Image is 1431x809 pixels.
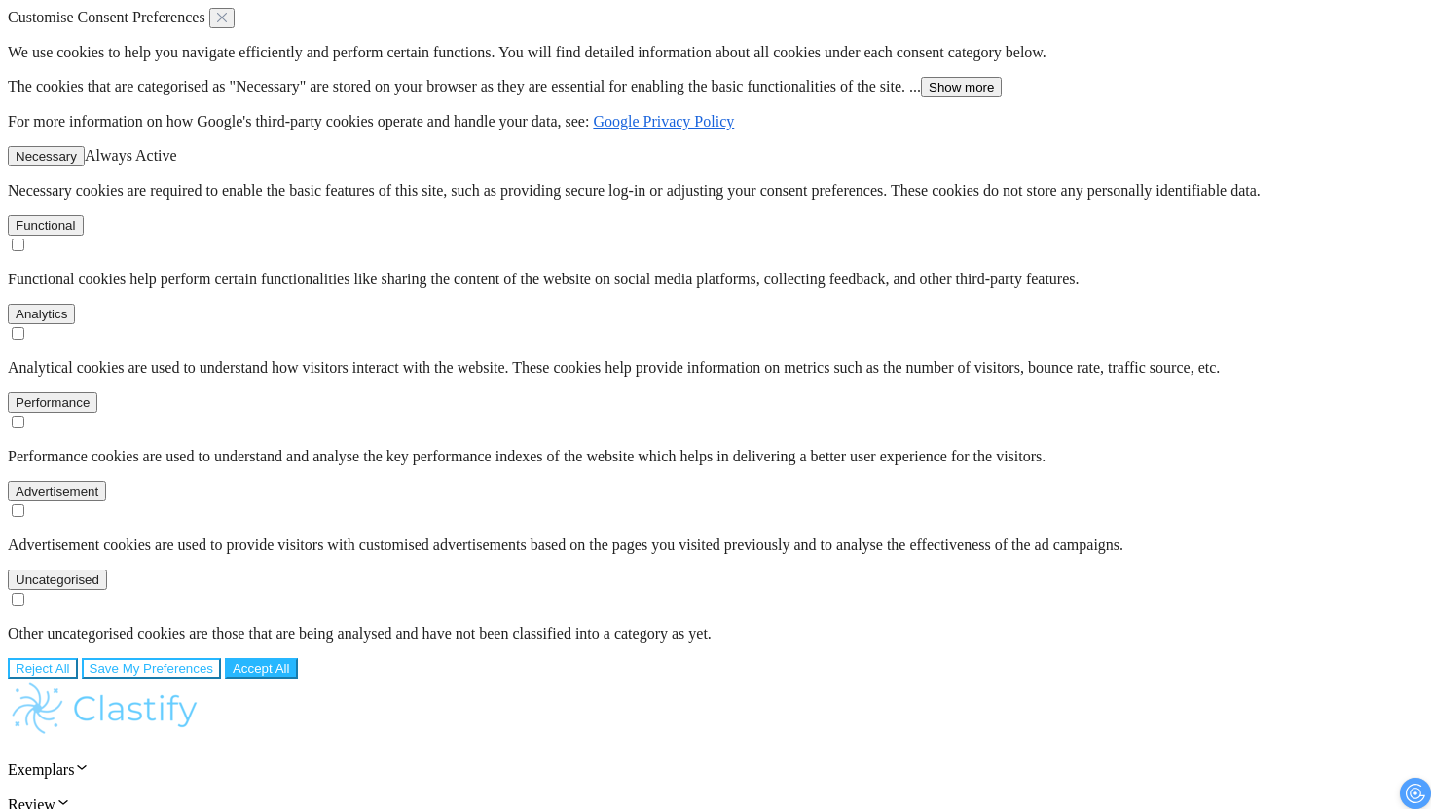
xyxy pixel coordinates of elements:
[8,8,1423,679] div: Customise Consent Preferences
[8,679,1423,744] a: Clastify logo
[85,147,177,164] span: Always Active
[82,658,221,679] button: Save My Preferences
[8,146,85,166] button: Necessary
[8,304,75,324] button: Analytics
[12,593,24,606] input: Disable Uncategorised
[8,481,106,501] button: Advertisement
[8,44,1423,61] p: We use cookies to help you navigate efficiently and perform certain functions. You will find deta...
[593,113,734,129] a: Google Privacy Policy
[8,9,205,25] span: Customise Consent Preferences
[8,679,202,740] img: Clastify logo
[8,77,1423,97] p: The cookies that are categorised as "Necessary" are stored on your browser as they are essential ...
[8,570,107,590] button: Uncategorised
[8,215,84,236] button: Functional
[8,113,1423,130] p: For more information on how Google's third-party cookies operate and handle your data, see:
[8,759,1423,779] p: Exemplars
[12,327,24,340] input: Disable Analytics
[8,658,78,679] button: Reject All
[209,8,235,28] button: Close
[8,392,97,413] button: Performance
[225,658,298,679] button: Accept All
[12,504,24,517] input: Disable Advertisement
[8,448,1423,465] p: Performance cookies are used to understand and analyse the key performance indexes of the website...
[8,359,1423,377] p: Analytical cookies are used to understand how visitors interact with the website. These cookies h...
[8,536,1423,554] p: Advertisement cookies are used to provide visitors with customised advertisements based on the pa...
[8,182,1423,200] p: Necessary cookies are required to enable the basic features of this site, such as providing secur...
[8,625,1423,643] p: Other uncategorised cookies are those that are being analysed and have not been classified into a...
[217,13,227,22] img: Close
[12,416,24,428] input: Disable Performance
[921,77,1002,97] button: Show more
[8,271,1423,288] p: Functional cookies help perform certain functionalities like sharing the content of the website o...
[12,239,24,251] input: Disable Functional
